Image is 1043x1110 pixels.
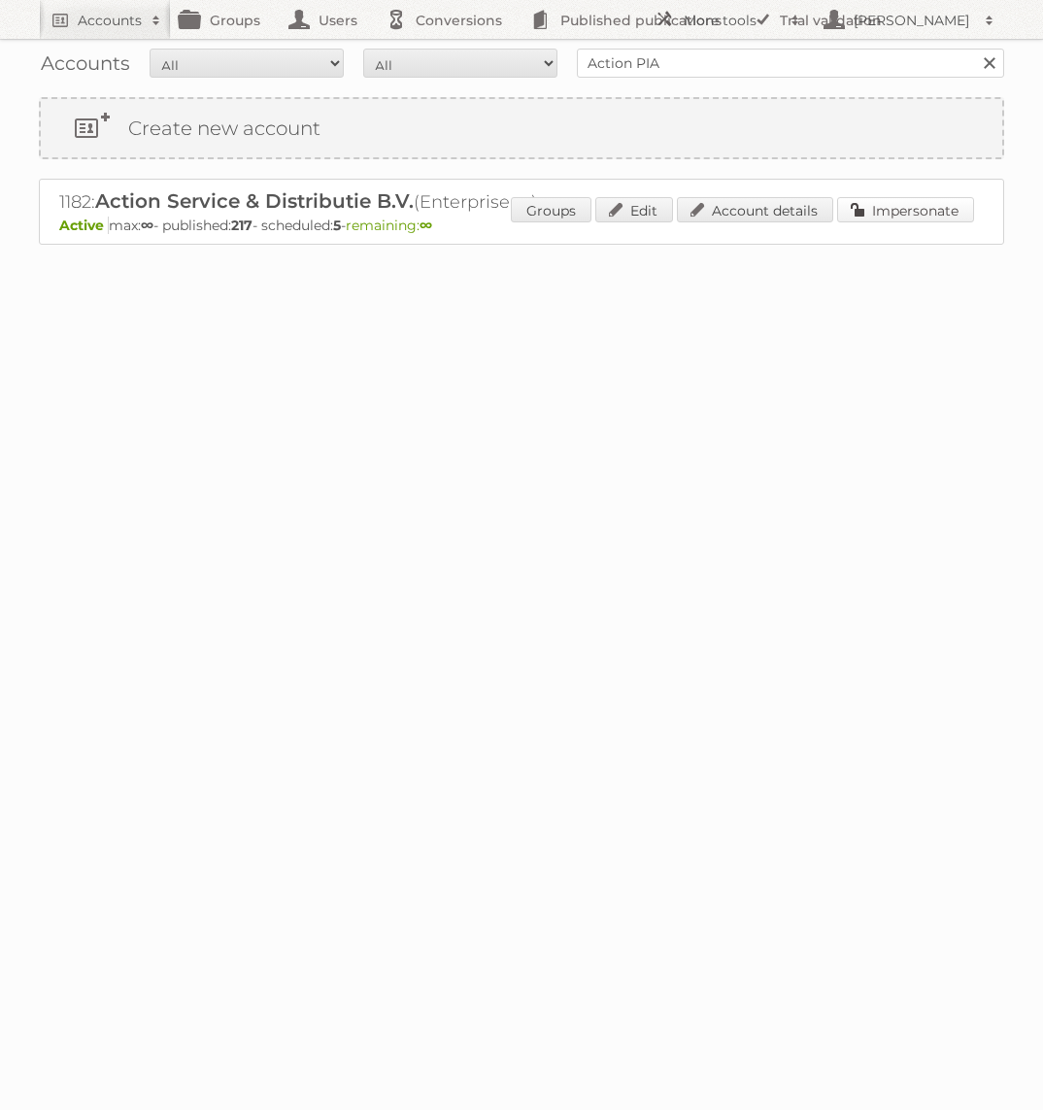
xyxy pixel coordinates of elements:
[420,217,432,234] strong: ∞
[684,11,781,30] h2: More tools
[78,11,142,30] h2: Accounts
[333,217,341,234] strong: 5
[595,197,673,222] a: Edit
[41,99,1002,157] a: Create new account
[849,11,975,30] h2: [PERSON_NAME]
[59,217,109,234] span: Active
[231,217,252,234] strong: 217
[511,197,591,222] a: Groups
[59,217,984,234] p: max: - published: - scheduled: -
[346,217,432,234] span: remaining:
[141,217,153,234] strong: ∞
[59,189,739,215] h2: 1182: (Enterprise ∞)
[677,197,833,222] a: Account details
[837,197,974,222] a: Impersonate
[95,189,414,213] span: Action Service & Distributie B.V.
